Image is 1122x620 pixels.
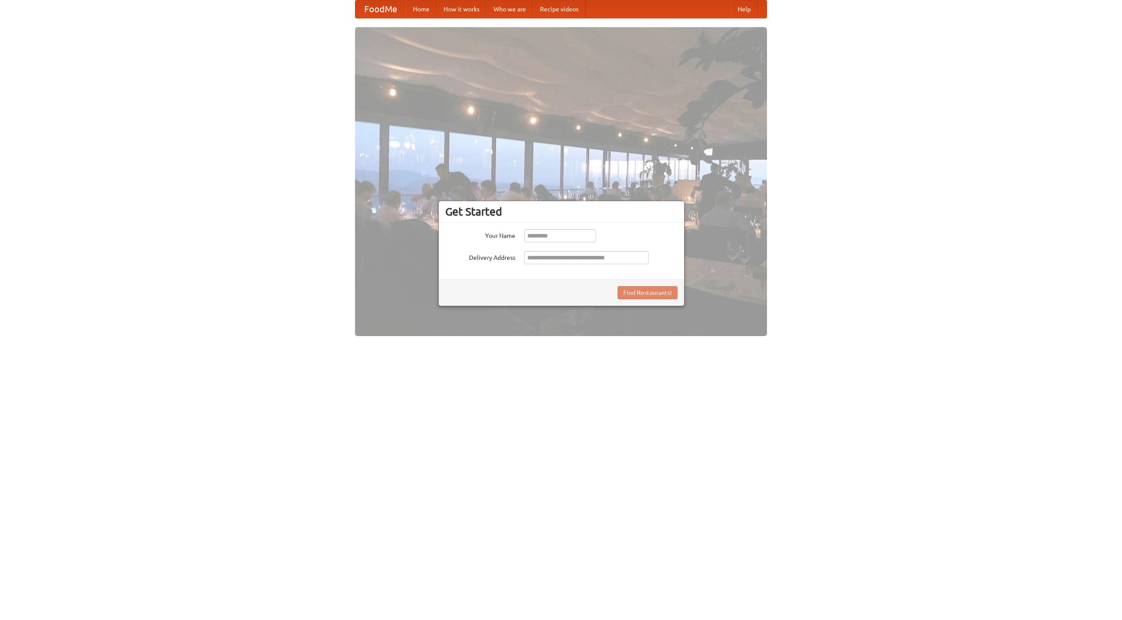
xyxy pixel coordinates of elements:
a: Help [731,0,758,18]
button: Find Restaurants! [618,286,678,299]
a: Home [406,0,437,18]
a: Recipe videos [533,0,586,18]
label: Your Name [445,229,515,240]
label: Delivery Address [445,251,515,262]
a: How it works [437,0,486,18]
a: FoodMe [355,0,406,18]
a: Who we are [486,0,533,18]
h3: Get Started [445,205,678,218]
